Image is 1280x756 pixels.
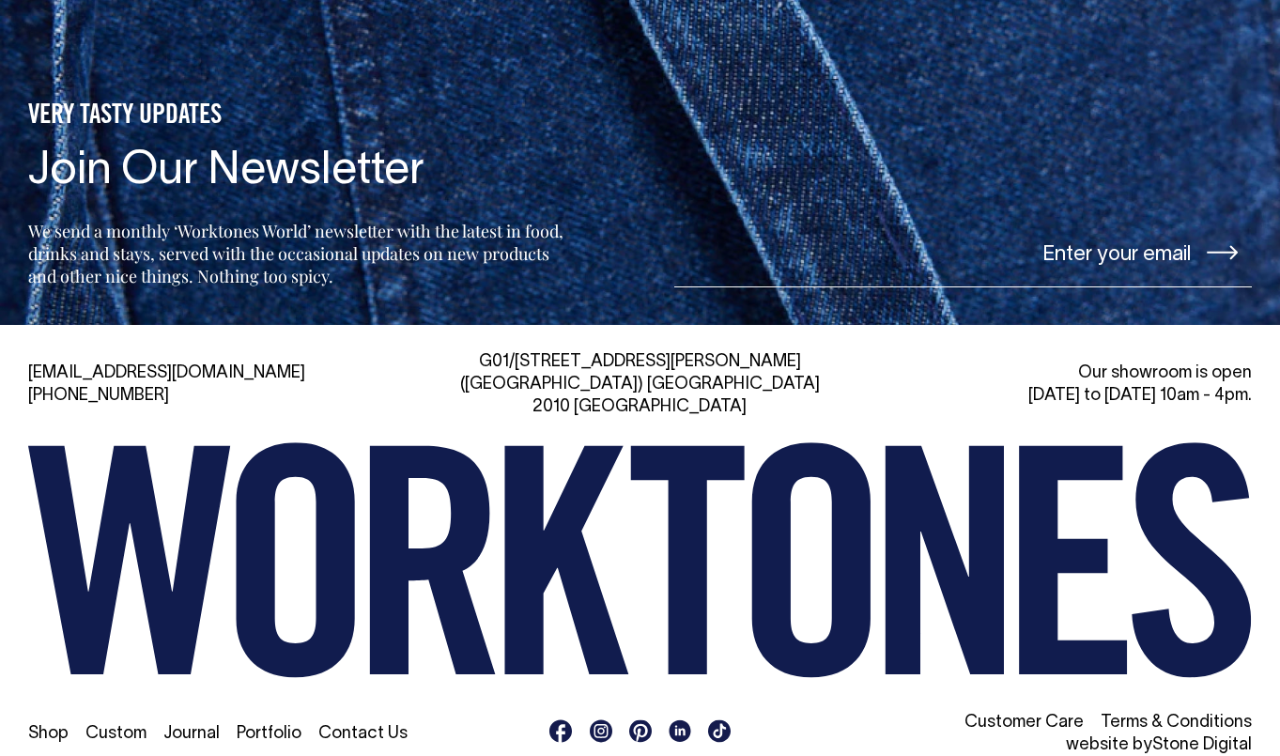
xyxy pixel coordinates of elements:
a: Contact Us [318,726,408,742]
a: Terms & Conditions [1101,715,1252,731]
a: Custom [85,726,147,742]
a: Shop [28,726,69,742]
a: Portfolio [237,726,301,742]
div: Our showroom is open [DATE] to [DATE] 10am - 4pm. [863,363,1252,408]
input: Enter your email [674,217,1252,287]
h4: Join Our Newsletter [28,147,569,197]
a: Customer Care [964,715,1084,731]
p: We send a monthly ‘Worktones World’ newsletter with the latest in food, drinks and stays, served ... [28,220,569,287]
div: G01/[STREET_ADDRESS][PERSON_NAME] ([GEOGRAPHIC_DATA]) [GEOGRAPHIC_DATA] 2010 [GEOGRAPHIC_DATA] [445,351,834,419]
a: Stone Digital [1152,737,1252,753]
a: Journal [163,726,220,742]
a: [EMAIL_ADDRESS][DOMAIN_NAME] [28,365,305,381]
a: [PHONE_NUMBER] [28,388,169,404]
h5: VERY TASTY UPDATES [28,100,569,132]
